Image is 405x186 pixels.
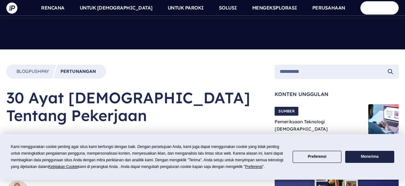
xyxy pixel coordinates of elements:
[293,151,341,163] button: Preferensi
[275,119,328,132] a: Pemeriksaan Teknologi [DEMOGRAPHIC_DATA]
[60,68,96,74] font: Pertunangan
[6,133,251,161] font: Jadi, apa kata [DEMOGRAPHIC_DATA] tentang pekerjaan? Dalam postingan ini, kami mengumpulkan 30 ay...
[245,164,262,169] font: Preferensi
[278,109,295,113] font: SUMBER
[29,68,49,74] font: Pushpay
[368,104,399,135] img: Gambar Pahlawan Blog Pemeriksaan Teknologi Gereja
[60,68,96,75] a: Pertunangan
[78,164,245,169] font: kami di perangkat Anda . Anda dapat mengubah pengaturan cookie kapan saja dengan mengeklik "
[345,151,394,163] button: Menerima
[361,154,379,159] font: Menerima
[16,68,49,75] a: BlogPushpay
[275,91,328,97] font: Konten Unggulan
[11,144,283,169] font: Kami menggunakan cookie penting agar situs kami berfungsi dengan baik. Dengan persetujuan Anda, k...
[6,88,250,125] font: 30 Ayat [DEMOGRAPHIC_DATA] Tentang Pekerjaan
[16,68,29,74] font: Blog
[308,154,327,159] font: Preferensi
[48,164,78,169] font: Kebijakan Cookie
[262,164,265,169] font: ".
